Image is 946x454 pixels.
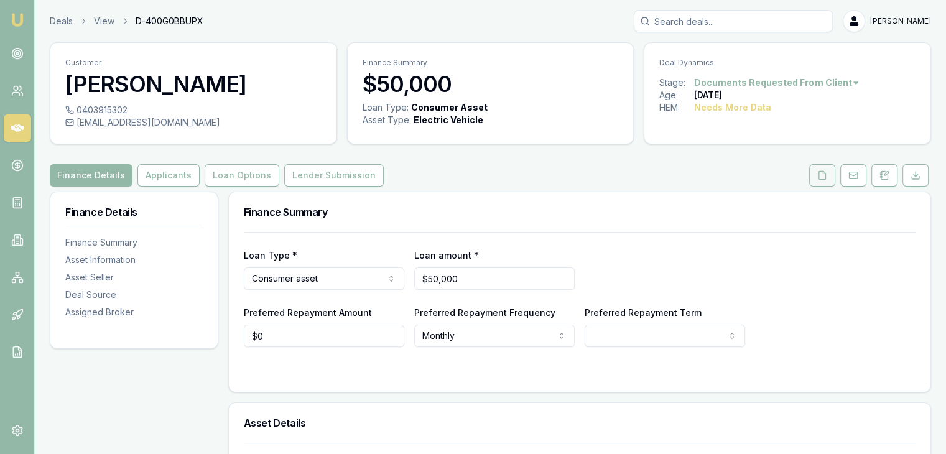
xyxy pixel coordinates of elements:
[363,58,619,68] p: Finance Summary
[244,307,372,318] label: Preferred Repayment Amount
[137,164,200,187] button: Applicants
[65,72,322,96] h3: [PERSON_NAME]
[363,114,411,126] div: Asset Type :
[135,164,202,187] a: Applicants
[659,89,694,101] div: Age:
[414,114,483,126] div: Electric Vehicle
[411,101,488,114] div: Consumer Asset
[363,72,619,96] h3: $50,000
[65,58,322,68] p: Customer
[659,58,916,68] p: Deal Dynamics
[50,164,132,187] button: Finance Details
[50,164,135,187] a: Finance Details
[65,254,203,266] div: Asset Information
[65,116,322,129] div: [EMAIL_ADDRESS][DOMAIN_NAME]
[136,15,203,27] span: D-400G0BBUPX
[10,12,25,27] img: emu-icon-u.png
[205,164,279,187] button: Loan Options
[694,89,722,101] div: [DATE]
[244,418,916,428] h3: Asset Details
[65,104,322,116] div: 0403915302
[65,306,203,318] div: Assigned Broker
[634,10,833,32] input: Search deals
[659,101,694,114] div: HEM:
[65,236,203,249] div: Finance Summary
[414,267,575,290] input: $
[414,250,479,261] label: Loan amount *
[65,271,203,284] div: Asset Seller
[50,15,73,27] a: Deals
[50,15,203,27] nav: breadcrumb
[202,164,282,187] a: Loan Options
[585,307,702,318] label: Preferred Repayment Term
[65,207,203,217] h3: Finance Details
[244,250,297,261] label: Loan Type *
[694,76,860,89] button: Documents Requested From Client
[65,289,203,301] div: Deal Source
[282,164,386,187] a: Lender Submission
[94,15,114,27] a: View
[659,76,694,89] div: Stage:
[870,16,931,26] span: [PERSON_NAME]
[414,307,555,318] label: Preferred Repayment Frequency
[694,101,771,114] div: Needs More Data
[284,164,384,187] button: Lender Submission
[244,207,916,217] h3: Finance Summary
[363,101,409,114] div: Loan Type:
[244,325,404,347] input: $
